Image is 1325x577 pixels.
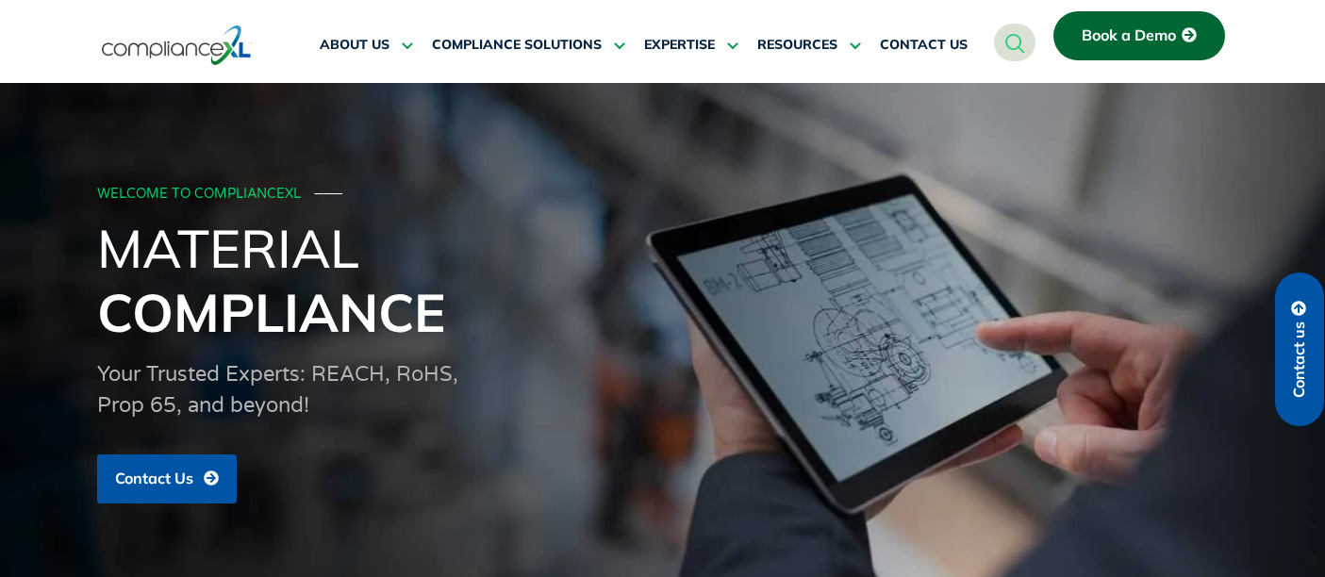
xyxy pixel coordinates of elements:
[1082,27,1176,44] span: Book a Demo
[1275,272,1324,426] a: Contact us
[320,23,413,68] a: ABOUT US
[97,187,1223,203] div: WELCOME TO COMPLIANCEXL
[432,37,602,54] span: COMPLIANCE SOLUTIONS
[315,186,343,202] span: ───
[97,362,458,418] span: Your Trusted Experts: REACH, RoHS, Prop 65, and beyond!
[115,470,193,487] span: Contact Us
[757,23,861,68] a: RESOURCES
[880,23,968,68] a: CONTACT US
[97,454,237,503] a: Contact Us
[644,37,715,54] span: EXPERTISE
[1053,11,1225,60] a: Book a Demo
[994,24,1035,61] a: navsearch-button
[1291,321,1308,398] span: Contact us
[432,23,625,68] a: COMPLIANCE SOLUTIONS
[97,216,1229,344] h1: Material
[97,279,445,345] span: Compliance
[102,24,252,67] img: logo-one.svg
[644,23,738,68] a: EXPERTISE
[320,37,389,54] span: ABOUT US
[757,37,837,54] span: RESOURCES
[880,37,968,54] span: CONTACT US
